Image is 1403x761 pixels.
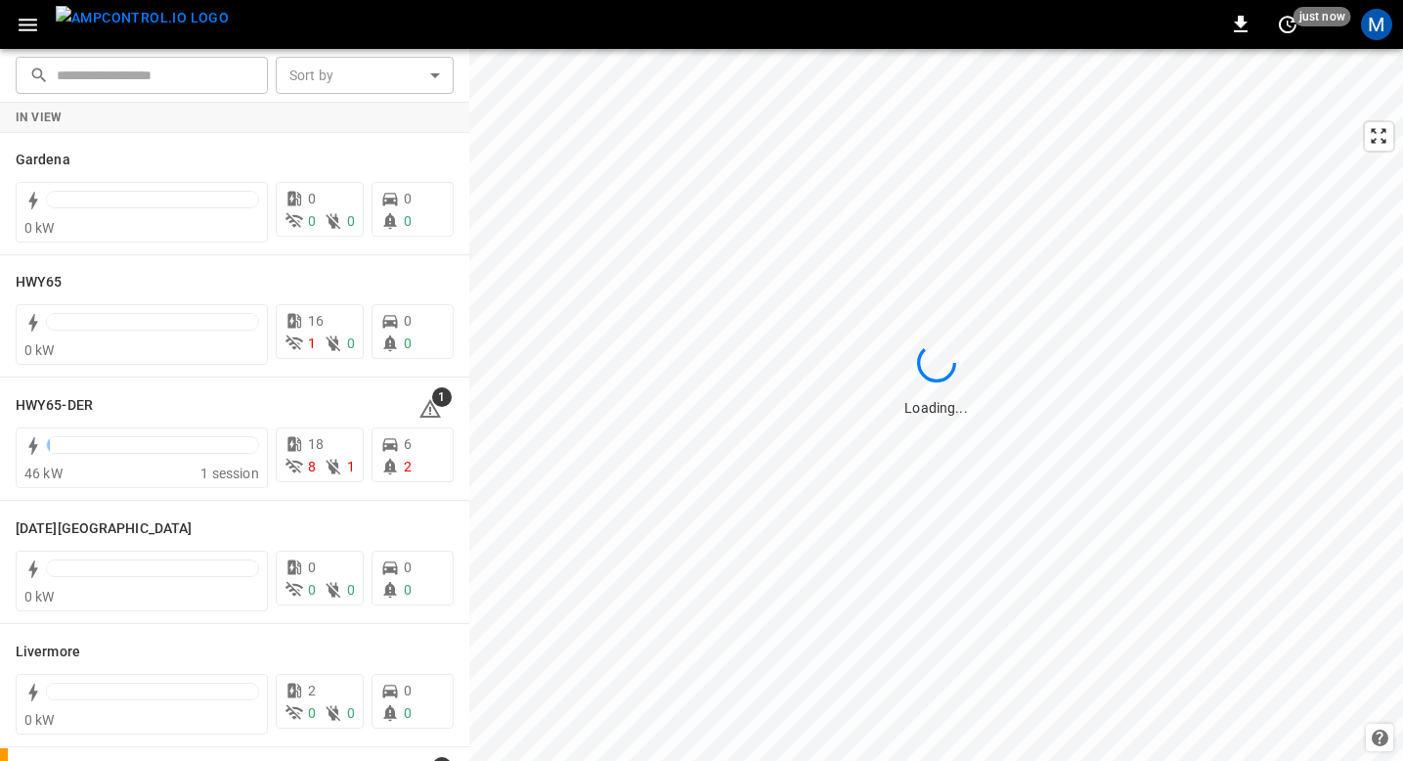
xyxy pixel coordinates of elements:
button: set refresh interval [1272,9,1303,40]
span: 0 kW [24,712,55,728]
h6: HWY65 [16,272,63,293]
h6: HWY65-DER [16,395,93,417]
span: 46 kW [24,466,63,481]
span: 0 [347,213,355,229]
span: 0 kW [24,220,55,236]
span: 0 [308,705,316,721]
span: Loading... [904,400,967,416]
span: 0 [404,560,412,575]
span: 0 [404,313,412,329]
span: 8 [308,459,316,474]
span: 1 session [200,466,258,481]
span: 0 kW [24,342,55,358]
h6: Gardena [16,150,70,171]
span: 16 [308,313,324,329]
span: 0 [404,705,412,721]
h6: Livermore [16,642,80,663]
strong: In View [16,111,63,124]
span: just now [1293,7,1351,26]
div: profile-icon [1361,9,1392,40]
span: 18 [308,436,324,452]
span: 0 [308,191,316,206]
span: 0 [347,705,355,721]
span: 0 [347,336,355,351]
span: 0 [308,213,316,229]
span: 0 kW [24,589,55,604]
h6: Karma Center [16,518,192,540]
span: 6 [404,436,412,452]
span: 0 [308,582,316,598]
img: ampcontrol.io logo [56,6,229,30]
span: 0 [404,213,412,229]
span: 0 [347,582,355,598]
span: 0 [404,582,412,598]
span: 2 [308,683,316,698]
span: 1 [308,336,316,351]
span: 0 [404,191,412,206]
span: 2 [404,459,412,474]
span: 0 [404,336,412,351]
canvas: Map [469,49,1403,761]
span: 0 [308,560,316,575]
span: 1 [347,459,355,474]
span: 0 [404,683,412,698]
span: 1 [432,387,452,407]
